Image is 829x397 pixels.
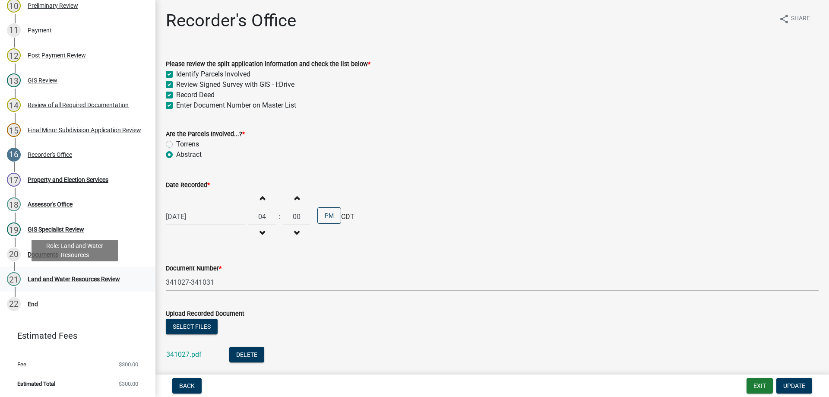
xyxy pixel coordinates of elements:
div: GIS Specialist Review [28,226,84,232]
div: Documents [28,251,58,257]
div: 11 [7,23,21,37]
span: Share [791,14,810,24]
i: share [779,14,789,24]
span: Estimated Total [17,381,55,387]
div: 18 [7,197,21,211]
div: Property and Election Services [28,177,108,183]
span: Back [179,382,195,389]
button: Select files [166,319,218,334]
label: Identify Parcels Involved [176,69,250,79]
div: 19 [7,222,21,236]
label: Enter Document Number on Master List [176,100,296,111]
h1: Recorder's Office [166,10,296,31]
button: PM [317,207,341,224]
div: Post Payment Review [28,52,86,58]
label: Record Deed [176,90,215,100]
label: Are the Parcels Involved...? [166,131,245,137]
div: 14 [7,98,21,112]
label: Torrens [176,139,199,149]
span: CDT [341,212,354,222]
div: : [276,212,283,222]
div: 21 [7,272,21,286]
button: Update [776,378,812,394]
div: 16 [7,148,21,162]
div: 20 [7,248,21,261]
label: Abstract [176,149,202,160]
label: Date Recorded [166,182,210,188]
div: Recorder's Office [28,152,72,158]
div: Land and Water Resources Review [28,276,120,282]
div: GIS Review [28,77,57,83]
div: End [28,301,38,307]
span: $300.00 [119,381,138,387]
div: Assessor's Office [28,201,73,207]
button: Back [172,378,202,394]
button: shareShare [772,10,817,27]
wm-modal-confirm: Delete Document [229,351,264,359]
div: 17 [7,173,21,187]
div: 13 [7,73,21,87]
label: Upload Recorded Document [166,311,244,317]
div: Final Minor Subdivision Application Review [28,127,141,133]
a: 341027.pdf [166,350,202,359]
button: Delete [229,347,264,362]
div: Role: Land and Water Resources [32,240,118,261]
label: Please review the split application information and check the list below [166,61,370,67]
input: Minutes [283,208,310,225]
div: 22 [7,297,21,311]
span: Update [783,382,805,389]
div: 15 [7,123,21,137]
label: Review Signed Survey with GIS - I:Drive [176,79,294,90]
input: mm/dd/yyyy [166,208,245,225]
label: Document Number [166,266,221,272]
div: Preliminary Review [28,3,78,9]
span: $300.00 [119,362,138,367]
button: Exit [747,378,773,394]
div: Review of all Required Documentation [28,102,129,108]
input: Hours [248,208,276,225]
div: Payment [28,27,52,33]
a: Estimated Fees [7,327,142,344]
div: 12 [7,48,21,62]
span: Fee [17,362,26,367]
